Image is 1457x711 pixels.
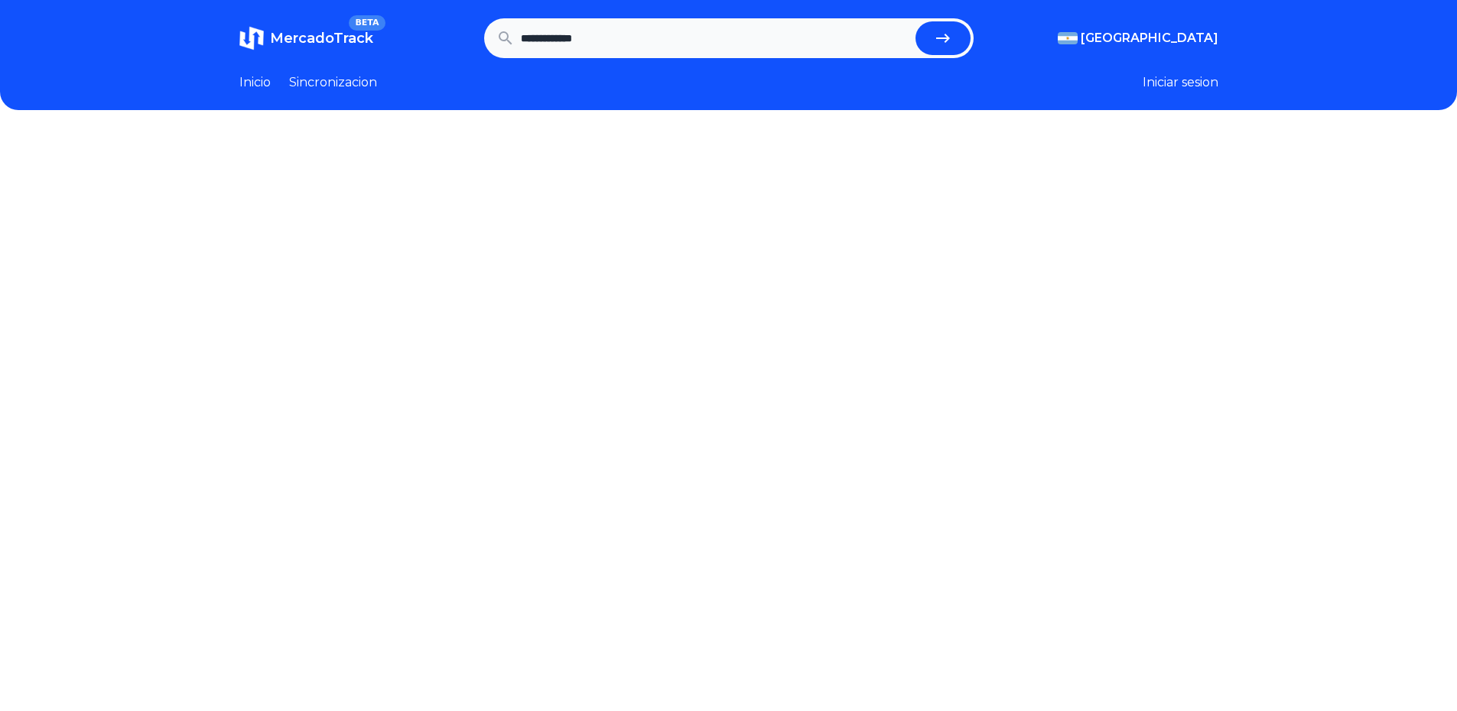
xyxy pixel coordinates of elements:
[239,73,271,92] a: Inicio
[239,26,264,50] img: MercadoTrack
[270,30,373,47] span: MercadoTrack
[1058,29,1218,47] button: [GEOGRAPHIC_DATA]
[239,26,373,50] a: MercadoTrackBETA
[1143,73,1218,92] button: Iniciar sesion
[349,15,385,31] span: BETA
[1081,29,1218,47] span: [GEOGRAPHIC_DATA]
[289,73,377,92] a: Sincronizacion
[1058,32,1078,44] img: Argentina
